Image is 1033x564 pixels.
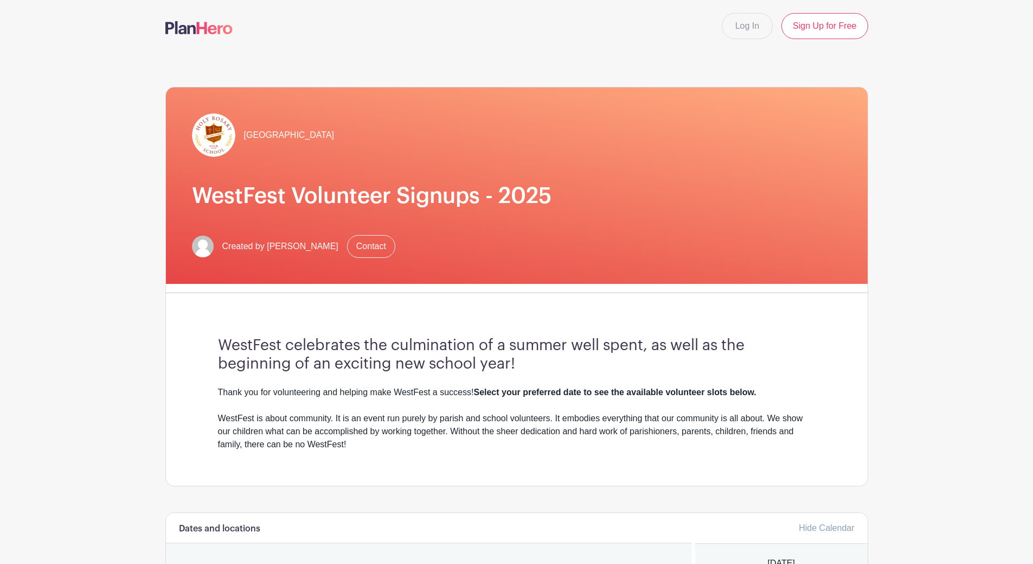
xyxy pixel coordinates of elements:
h6: Dates and locations [179,524,260,534]
img: hr-logo-circle.png [192,113,235,157]
div: WestFest is about community. It is an event run purely by parish and school volunteers. It embodi... [218,412,816,451]
a: Sign Up for Free [781,13,868,39]
a: Log In [722,13,773,39]
img: logo-507f7623f17ff9eddc593b1ce0a138ce2505c220e1c5a4e2b4648c50719b7d32.svg [165,21,233,34]
div: Thank you for volunteering and helping make WestFest a success! [218,386,816,399]
span: Created by [PERSON_NAME] [222,240,338,253]
a: Hide Calendar [799,523,854,533]
img: default-ce2991bfa6775e67f084385cd625a349d9dcbb7a52a09fb2fda1e96e2d18dcdb.png [192,236,214,257]
span: [GEOGRAPHIC_DATA] [244,129,335,142]
a: Contact [347,235,395,258]
h3: WestFest celebrates the culmination of a summer well spent, as well as the beginning of an exciti... [218,337,816,373]
strong: Select your preferred date to see the available volunteer slots below. [473,388,756,397]
h1: WestFest Volunteer Signups - 2025 [192,183,842,209]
